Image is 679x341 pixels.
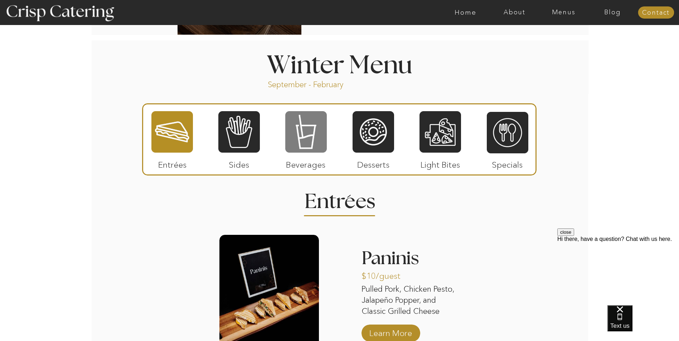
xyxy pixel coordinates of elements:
[282,153,330,173] p: Beverages
[268,79,366,88] p: September - February
[149,153,196,173] p: Entrées
[607,305,679,341] iframe: podium webchat widget bubble
[350,153,397,173] p: Desserts
[638,9,674,16] a: Contact
[557,228,679,314] iframe: podium webchat widget prompt
[588,9,637,16] a: Blog
[539,9,588,16] a: Menus
[305,192,375,206] h2: Entrees
[417,153,464,173] p: Light Bites
[362,284,461,318] p: Pulled Pork, Chicken Pesto, Jalapeño Popper, and Classic Grilled Cheese
[441,9,490,16] a: Home
[240,53,439,74] h1: Winter Menu
[484,153,531,173] p: Specials
[362,264,409,285] p: $10/guest
[362,249,461,272] h3: Paninis
[215,153,263,173] p: Sides
[490,9,539,16] a: About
